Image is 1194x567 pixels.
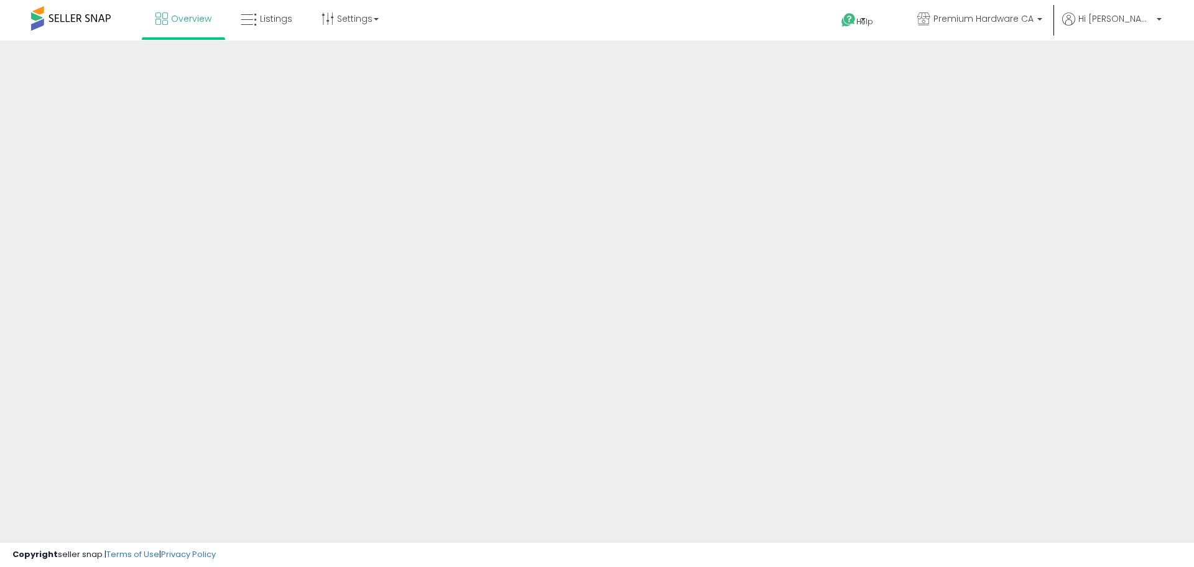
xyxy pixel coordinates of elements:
a: Help [831,3,897,40]
span: Help [856,16,873,27]
div: seller snap | | [12,549,216,561]
span: Hi [PERSON_NAME] [1078,12,1153,25]
a: Terms of Use [106,548,159,560]
span: Premium Hardware CA [933,12,1034,25]
span: Overview [171,12,211,25]
a: Hi [PERSON_NAME] [1062,12,1162,40]
span: Listings [260,12,292,25]
i: Get Help [841,12,856,28]
a: Privacy Policy [161,548,216,560]
strong: Copyright [12,548,58,560]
